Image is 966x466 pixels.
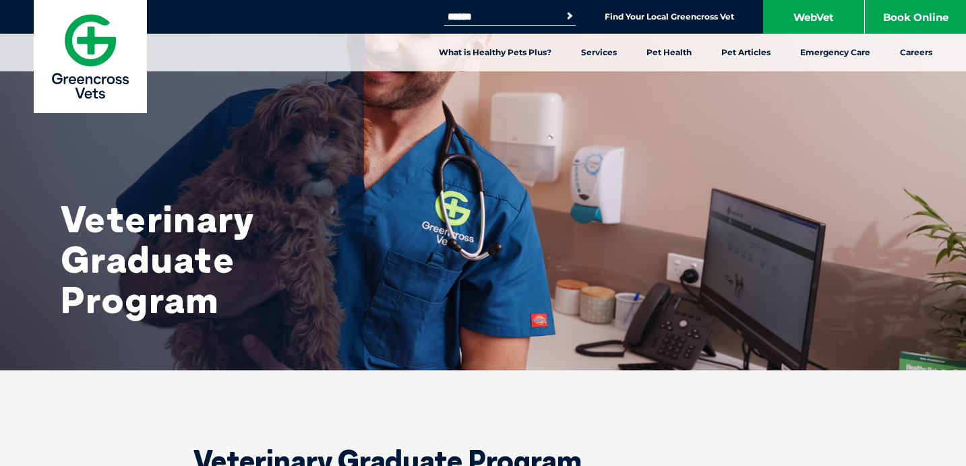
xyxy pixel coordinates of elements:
[885,34,947,71] a: Careers
[632,34,706,71] a: Pet Health
[424,34,566,71] a: What is Healthy Pets Plus?
[61,199,330,320] h1: Veterinary Graduate Program
[785,34,885,71] a: Emergency Care
[563,9,576,23] button: Search
[706,34,785,71] a: Pet Articles
[605,11,734,22] a: Find Your Local Greencross Vet
[566,34,632,71] a: Services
